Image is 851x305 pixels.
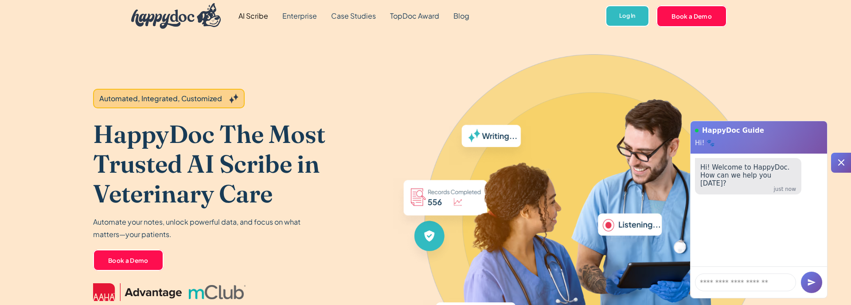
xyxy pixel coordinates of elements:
h1: HappyDoc The Most Trusted AI Scribe in Veterinary Care [93,119,392,209]
a: Book a Demo [93,250,164,271]
a: home [124,1,221,31]
a: Book a Demo [656,5,727,27]
img: Grey sparkles. [229,94,238,103]
img: HappyDoc Logo: A happy dog with his ear up, listening. [131,3,221,29]
p: Automate your notes, unlock powerful data, and focus on what matters—your patients. [93,216,306,241]
img: AAHA Advantage logo [93,283,182,301]
div: Automated, Integrated, Customized [99,93,222,104]
img: mclub logo [189,285,246,299]
a: Log In [605,5,649,27]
